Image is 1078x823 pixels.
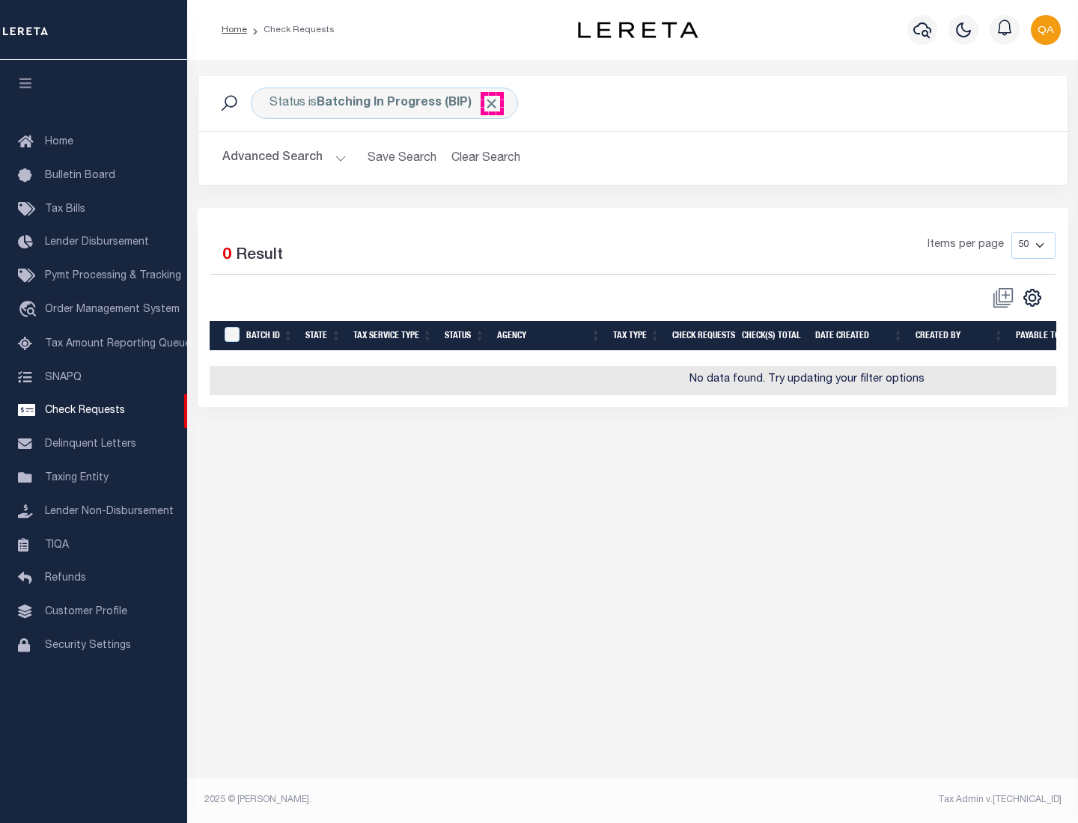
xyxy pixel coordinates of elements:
[928,237,1004,254] span: Items per page
[445,144,527,173] button: Clear Search
[45,271,181,281] span: Pymt Processing & Tracking
[347,321,439,352] th: Tax Service Type: activate to sort column ascending
[578,22,698,38] img: logo-dark.svg
[45,539,69,550] span: TIQA
[45,204,85,215] span: Tax Bills
[1031,15,1061,45] img: svg+xml;base64,PHN2ZyB4bWxucz0iaHR0cDovL3d3dy53My5vcmcvMjAwMC9zdmciIHBvaW50ZXItZXZlbnRzPSJub25lIi...
[491,321,607,352] th: Agency: activate to sort column ascending
[910,321,1010,352] th: Created By: activate to sort column ascending
[222,25,247,34] a: Home
[222,248,231,263] span: 0
[45,640,131,651] span: Security Settings
[236,244,283,268] label: Result
[45,137,73,147] span: Home
[18,301,42,320] i: travel_explore
[45,372,82,382] span: SNAPQ
[666,321,736,352] th: Check Requests
[45,171,115,181] span: Bulletin Board
[484,96,499,111] span: Click to Remove
[45,573,86,584] span: Refunds
[240,321,299,352] th: Batch Id: activate to sort column ascending
[45,607,127,617] span: Customer Profile
[45,507,174,517] span: Lender Non-Disbursement
[607,321,666,352] th: Tax Type: activate to sort column ascending
[193,793,633,807] div: 2025 © [PERSON_NAME].
[736,321,809,352] th: Check(s) Total
[299,321,347,352] th: State: activate to sort column ascending
[222,144,347,173] button: Advanced Search
[45,473,109,483] span: Taxing Entity
[45,339,191,349] span: Tax Amount Reporting Queue
[809,321,910,352] th: Date Created: activate to sort column ascending
[644,793,1062,807] div: Tax Admin v.[TECHNICAL_ID]
[45,406,125,416] span: Check Requests
[45,439,136,450] span: Delinquent Letters
[45,237,149,248] span: Lender Disbursement
[251,88,518,119] div: Status is
[317,97,499,109] b: Batching In Progress (BIP)
[439,321,491,352] th: Status: activate to sort column ascending
[45,305,180,315] span: Order Management System
[247,23,335,37] li: Check Requests
[359,144,445,173] button: Save Search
